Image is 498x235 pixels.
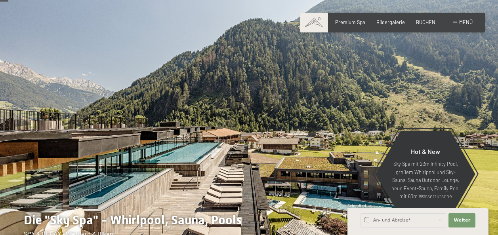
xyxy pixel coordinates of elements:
[375,131,476,218] a: Hot & New Sky Spa mit 23m Infinity Pool, großem Whirlpool und Sky-Sauna, Sauna Outdoor Lounge, ne...
[347,203,375,208] span: Schnellanfrage
[411,148,440,155] span: Hot & New
[454,217,470,224] span: Weiter
[376,19,405,25] a: Bildergalerie
[416,19,435,25] a: BUCHEN
[391,160,460,200] p: Sky Spa mit 23m Infinity Pool, großem Whirlpool und Sky-Sauna, Sauna Outdoor Lounge, neue Event-S...
[459,19,473,25] span: Menü
[448,213,475,227] button: Weiter
[335,19,365,25] a: Premium Spa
